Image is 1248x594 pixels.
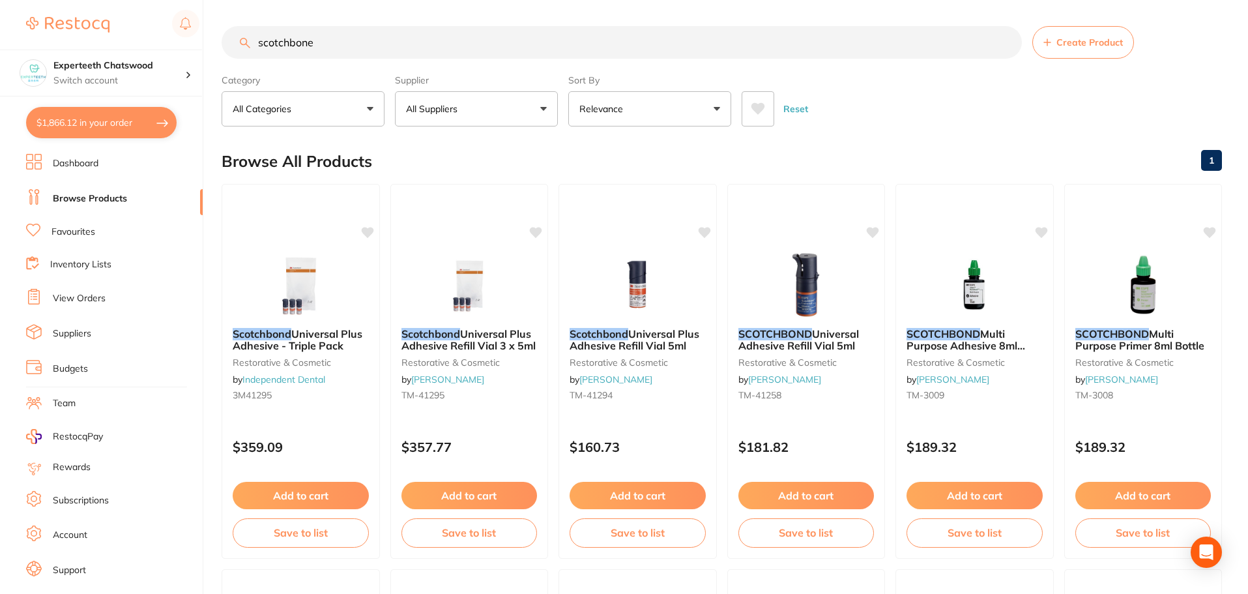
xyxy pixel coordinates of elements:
a: Team [53,397,76,410]
button: Save to list [738,518,875,547]
img: SCOTCHBOND Multi Purpose Adhesive 8ml Bottle [932,252,1017,318]
a: [PERSON_NAME] [579,374,652,385]
b: SCOTCHBOND Multi Purpose Primer 8ml Bottle [1075,328,1212,352]
span: by [1075,374,1158,385]
button: Create Product [1032,26,1134,59]
img: SCOTCHBOND Universal Adhesive Refill Vial 5ml [764,252,849,318]
p: All Suppliers [406,102,463,115]
a: [PERSON_NAME] [411,374,484,385]
h2: Browse All Products [222,153,372,171]
span: Universal Plus Adhesive - Triple Pack [233,327,362,352]
p: $189.32 [907,439,1043,454]
a: View Orders [53,292,106,305]
a: Account [53,529,87,542]
a: Rewards [53,461,91,474]
p: $357.77 [401,439,538,454]
span: by [401,374,484,385]
span: by [738,374,821,385]
img: Scotchbond Universal Plus Adhesive Refill Vial 5ml [595,252,680,318]
img: SCOTCHBOND Multi Purpose Primer 8ml Bottle [1101,252,1185,318]
a: Browse Products [53,192,127,205]
em: Scotchbond [233,327,291,340]
small: restorative & cosmetic [401,357,538,368]
label: Sort By [568,74,731,86]
a: Dashboard [53,157,98,170]
a: Budgets [53,363,88,376]
label: Supplier [395,74,558,86]
div: Open Intercom Messenger [1191,537,1222,568]
button: Save to list [1075,518,1212,547]
small: restorative & cosmetic [907,357,1043,368]
span: TM-41258 [738,389,781,401]
p: $359.09 [233,439,369,454]
button: Add to cart [570,482,706,509]
em: SCOTCHBOND [1075,327,1149,340]
img: RestocqPay [26,429,42,444]
p: $189.32 [1075,439,1212,454]
button: Save to list [570,518,706,547]
a: Inventory Lists [50,258,111,271]
a: 1 [1201,147,1222,173]
b: Scotchbond Universal Plus Adhesive Refill Vial 3 x 5ml [401,328,538,352]
button: Add to cart [738,482,875,509]
a: Independent Dental [242,374,325,385]
button: All Suppliers [395,91,558,126]
small: restorative & cosmetic [233,357,369,368]
small: restorative & cosmetic [738,357,875,368]
a: Favourites [51,226,95,239]
a: Restocq Logo [26,10,109,40]
img: Scotchbond Universal Plus Adhesive - Triple Pack [258,252,343,318]
p: $160.73 [570,439,706,454]
h4: Experteeth Chatswood [53,59,185,72]
button: Add to cart [907,482,1043,509]
button: Add to cart [401,482,538,509]
span: by [570,374,652,385]
span: Multi Purpose Adhesive 8ml Bottle [907,327,1025,364]
button: Reset [779,91,812,126]
a: Subscriptions [53,494,109,507]
a: [PERSON_NAME] [1085,374,1158,385]
span: TM-3009 [907,389,944,401]
a: [PERSON_NAME] [748,374,821,385]
button: Relevance [568,91,731,126]
a: RestocqPay [26,429,103,444]
em: Scotchbond [570,327,628,340]
span: RestocqPay [53,430,103,443]
button: All Categories [222,91,385,126]
small: restorative & cosmetic [570,357,706,368]
em: SCOTCHBOND [907,327,980,340]
img: Scotchbond Universal Plus Adhesive Refill Vial 3 x 5ml [427,252,512,318]
a: Support [53,564,86,577]
span: Universal Adhesive Refill Vial 5ml [738,327,859,352]
p: All Categories [233,102,297,115]
img: Restocq Logo [26,17,109,33]
button: $1,866.12 in your order [26,107,177,138]
span: Multi Purpose Primer 8ml Bottle [1075,327,1204,352]
span: Universal Plus Adhesive Refill Vial 5ml [570,327,699,352]
input: Search Products [222,26,1022,59]
b: SCOTCHBOND Universal Adhesive Refill Vial 5ml [738,328,875,352]
span: TM-3008 [1075,389,1113,401]
button: Save to list [401,518,538,547]
span: by [233,374,325,385]
p: Relevance [579,102,628,115]
b: SCOTCHBOND Multi Purpose Adhesive 8ml Bottle [907,328,1043,352]
span: 3M41295 [233,389,272,401]
span: TM-41295 [401,389,444,401]
label: Category [222,74,385,86]
span: Create Product [1056,37,1123,48]
p: Switch account [53,74,185,87]
p: $181.82 [738,439,875,454]
img: Experteeth Chatswood [20,60,46,86]
small: restorative & cosmetic [1075,357,1212,368]
em: Scotchbond [401,327,460,340]
button: Save to list [907,518,1043,547]
span: Universal Plus Adhesive Refill Vial 3 x 5ml [401,327,536,352]
b: Scotchbond Universal Plus Adhesive - Triple Pack [233,328,369,352]
em: SCOTCHBOND [738,327,812,340]
button: Add to cart [233,482,369,509]
button: Save to list [233,518,369,547]
b: Scotchbond Universal Plus Adhesive Refill Vial 5ml [570,328,706,352]
span: TM-41294 [570,389,613,401]
span: by [907,374,989,385]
